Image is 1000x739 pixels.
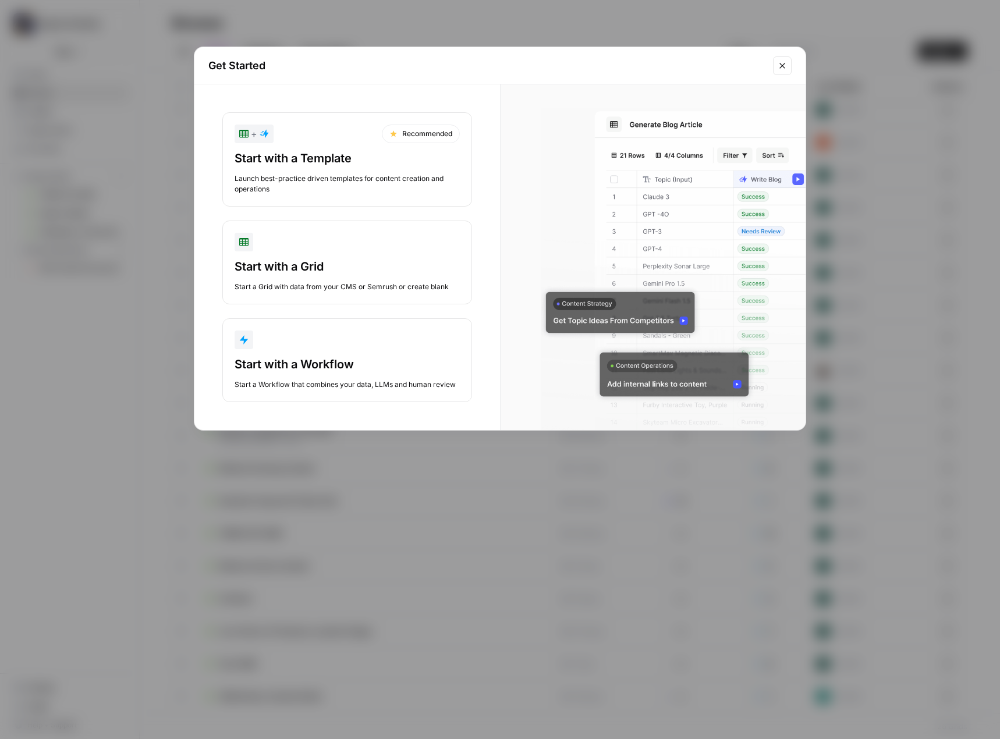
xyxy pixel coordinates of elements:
div: Start with a Template [235,150,460,166]
button: Start with a WorkflowStart a Workflow that combines your data, LLMs and human review [222,318,472,402]
button: +RecommendedStart with a TemplateLaunch best-practice driven templates for content creation and o... [222,112,472,207]
div: Start a Workflow that combines your data, LLMs and human review [235,379,460,390]
button: Close modal [773,56,792,75]
div: Launch best-practice driven templates for content creation and operations [235,173,460,194]
div: Recommended [382,125,460,143]
div: Start with a Grid [235,258,460,275]
button: Start with a GridStart a Grid with data from your CMS or Semrush or create blank [222,221,472,304]
div: Start a Grid with data from your CMS or Semrush or create blank [235,282,460,292]
div: + [239,127,269,141]
div: Start with a Workflow [235,356,460,372]
h2: Get Started [208,58,766,74]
